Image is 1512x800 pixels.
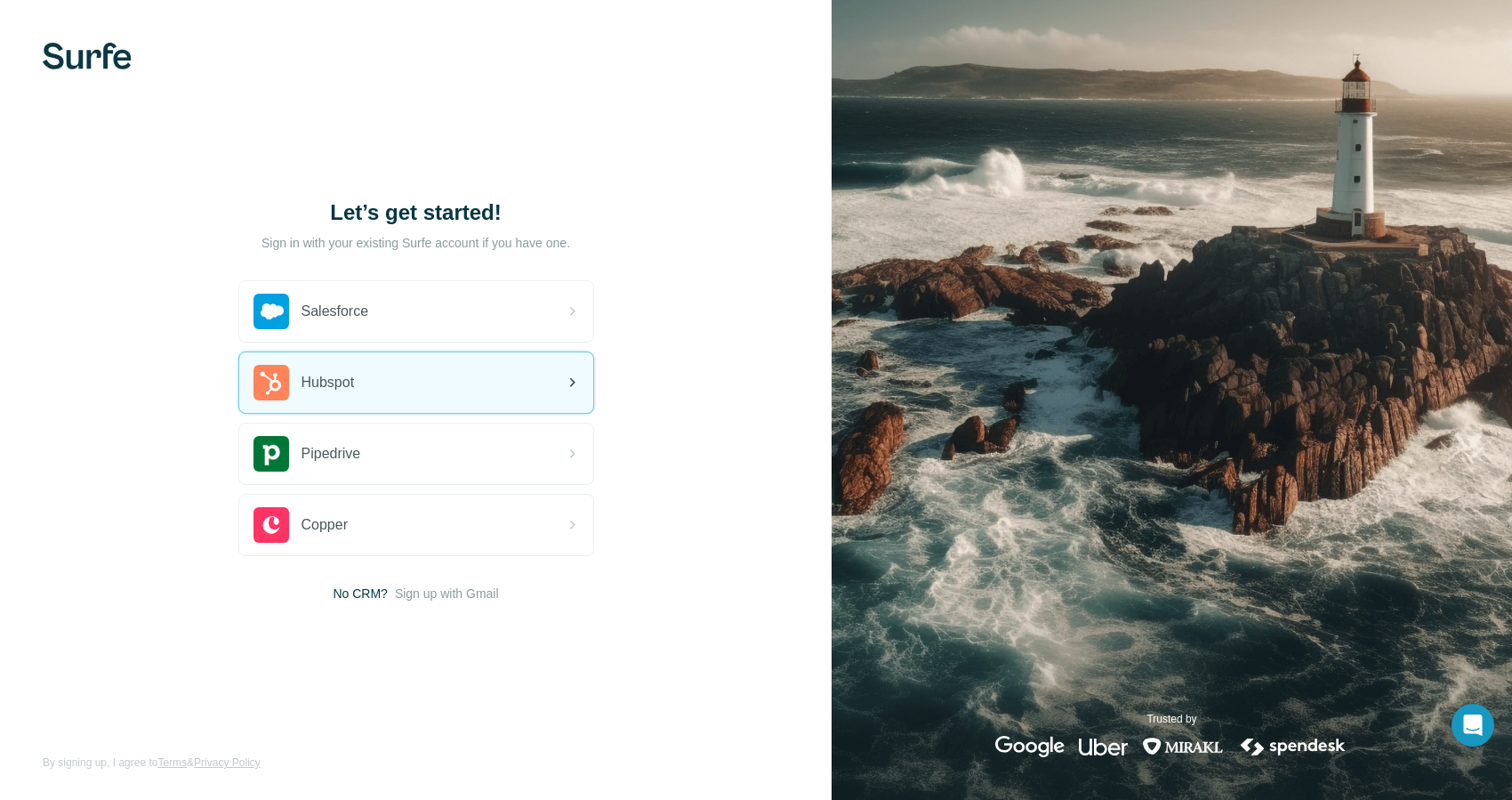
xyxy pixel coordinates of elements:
[253,507,289,543] img: copper's logo
[302,514,348,536] span: Copper
[253,294,289,329] img: salesforce's logo
[43,755,261,771] span: By signing up, I agree to &
[1079,736,1128,757] img: uber's logo
[238,198,594,227] h1: Let’s get started!
[157,756,187,769] a: Terms
[43,43,132,69] img: Surfe's logo
[194,756,261,769] a: Privacy Policy
[302,301,369,322] span: Salesforce
[302,443,361,465] span: Pipedrive
[1238,736,1348,757] img: spendesk's logo
[253,365,289,400] img: hubspot's logo
[261,234,570,252] p: Sign in with your existing Surfe account if you have one.
[253,436,289,472] img: pipedrive's logo
[995,736,1065,757] img: google's logo
[1452,704,1494,747] div: Open Intercom Messenger
[1146,711,1196,727] p: Trusted by
[1142,736,1224,757] img: mirakl's logo
[302,372,355,393] span: Hubspot
[395,585,499,602] button: Sign up with Gmail
[333,585,387,602] span: No CRM?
